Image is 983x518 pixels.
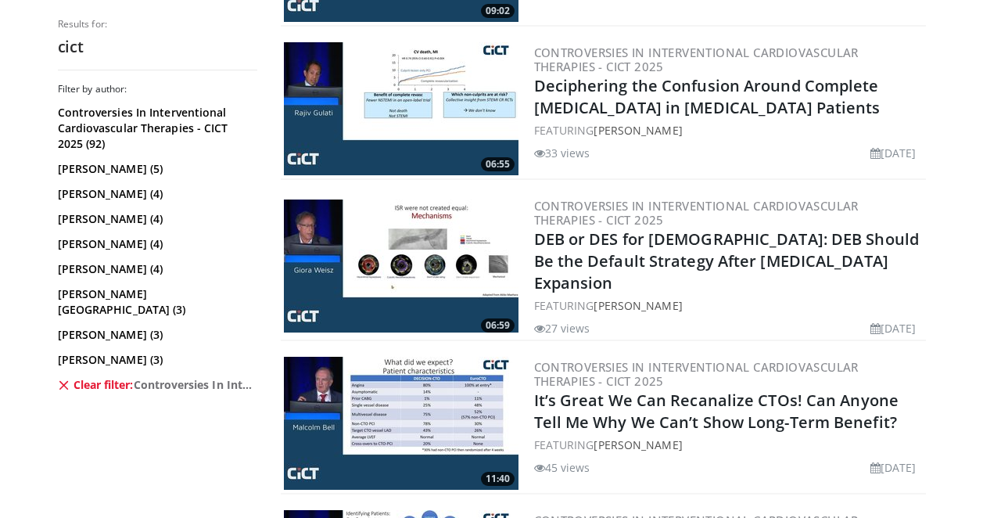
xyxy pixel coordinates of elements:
[534,459,590,476] li: 45 views
[481,4,515,18] span: 09:02
[58,352,253,368] a: [PERSON_NAME] (3)
[58,37,257,57] h2: cict
[481,318,515,333] span: 06:59
[284,357,518,490] a: 11:40
[534,359,859,389] a: Controversies in Interventional Cardiovascular Therapies - CICT 2025
[534,390,899,433] a: It’s Great We Can Recanalize CTOs! Can Anyone Tell Me Why We Can’t Show Long-Term Benefit?
[534,320,590,336] li: 27 views
[534,122,923,138] div: FEATURING
[58,261,253,277] a: [PERSON_NAME] (4)
[870,320,917,336] li: [DATE]
[58,327,253,343] a: [PERSON_NAME] (3)
[534,45,859,74] a: Controversies in Interventional Cardiovascular Therapies - CICT 2025
[58,236,253,252] a: [PERSON_NAME] (4)
[870,459,917,476] li: [DATE]
[284,42,518,175] img: 2f93720c-5b71-4a29-88e7-08f5a5fbe842.300x170_q85_crop-smart_upscale.jpg
[534,228,920,293] a: DEB or DES for [DEMOGRAPHIC_DATA]: DEB Should Be the Default Strategy After [MEDICAL_DATA] Expansion
[870,145,917,161] li: [DATE]
[58,377,253,393] a: Clear filter:Controversies In Interventional Cardiovascular Therapies - CICT 2025
[284,357,518,490] img: ca76b663-458d-4abd-936f-83f64256041b.300x170_q85_crop-smart_upscale.jpg
[594,123,682,138] a: [PERSON_NAME]
[594,298,682,313] a: [PERSON_NAME]
[58,161,253,177] a: [PERSON_NAME] (5)
[284,42,518,175] a: 06:55
[284,200,518,333] img: c7638095-7991-43d6-9ee5-3fadcbc1c137.300x170_q85_crop-smart_upscale.jpg
[534,297,923,314] div: FEATURING
[481,472,515,486] span: 11:40
[534,437,923,453] div: FEATURING
[534,145,590,161] li: 33 views
[58,286,253,318] a: [PERSON_NAME] [GEOGRAPHIC_DATA] (3)
[58,186,253,202] a: [PERSON_NAME] (4)
[284,200,518,333] a: 06:59
[134,377,253,393] span: Controversies In Interventional Cardiovascular Therapies - CICT 2025
[534,75,881,118] a: Deciphering the Confusion Around Complete [MEDICAL_DATA] in [MEDICAL_DATA] Patients
[58,105,253,152] a: Controversies In Interventional Cardiovascular Therapies - CICT 2025 (92)
[58,18,257,31] p: Results for:
[481,157,515,171] span: 06:55
[534,198,859,228] a: Controversies in Interventional Cardiovascular Therapies - CICT 2025
[594,437,682,452] a: [PERSON_NAME]
[58,83,257,95] h3: Filter by author:
[58,211,253,227] a: [PERSON_NAME] (4)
